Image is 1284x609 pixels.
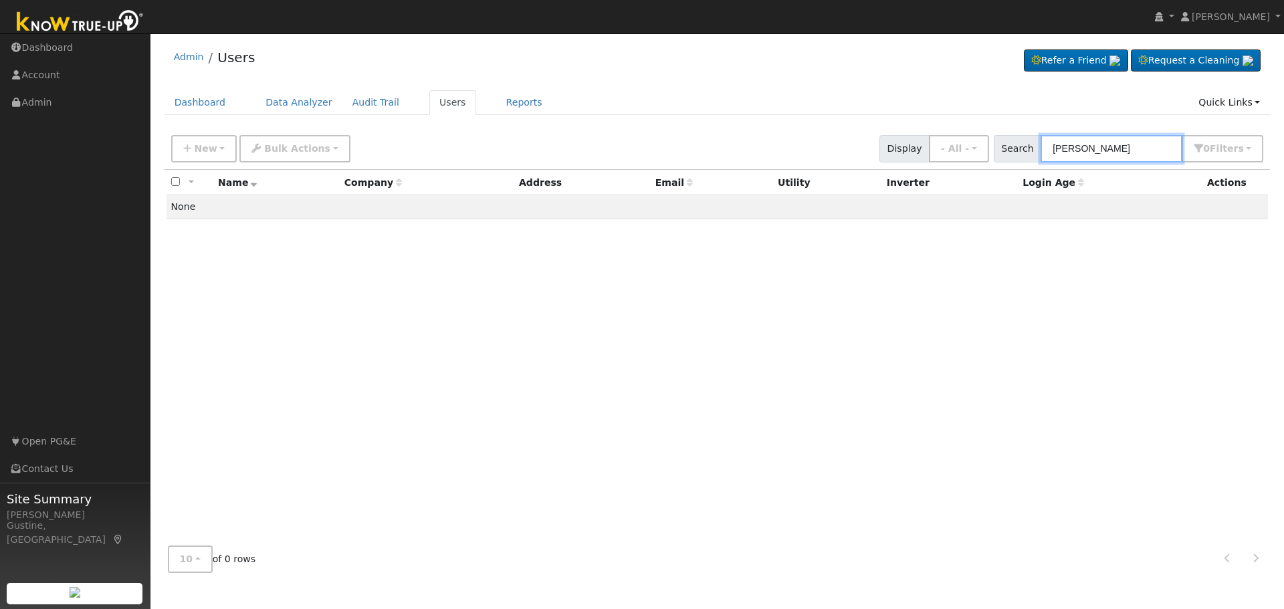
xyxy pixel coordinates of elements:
[194,143,217,154] span: New
[180,554,193,564] span: 10
[429,90,476,115] a: Users
[1188,90,1270,115] a: Quick Links
[1182,135,1263,162] button: 0Filters
[344,177,402,188] span: Company name
[1243,55,1253,66] img: retrieve
[655,177,693,188] span: Email
[264,143,330,154] span: Bulk Actions
[879,135,930,162] span: Display
[1210,143,1244,154] span: Filter
[174,51,204,62] a: Admin
[1192,11,1270,22] span: [PERSON_NAME]
[167,195,1269,219] td: None
[171,135,237,162] button: New
[1024,49,1128,72] a: Refer a Friend
[10,7,150,37] img: Know True-Up
[519,176,646,190] div: Address
[217,49,255,66] a: Users
[496,90,552,115] a: Reports
[255,90,342,115] a: Data Analyzer
[1023,177,1084,188] span: Days since last login
[887,176,1013,190] div: Inverter
[112,534,124,545] a: Map
[1131,49,1261,72] a: Request a Cleaning
[1109,55,1120,66] img: retrieve
[994,135,1041,162] span: Search
[7,519,143,547] div: Gustine, [GEOGRAPHIC_DATA]
[929,135,989,162] button: - All -
[1238,143,1243,154] span: s
[239,135,350,162] button: Bulk Actions
[778,176,877,190] div: Utility
[342,90,409,115] a: Audit Trail
[1041,135,1182,162] input: Search
[168,545,213,573] button: 10
[70,587,80,598] img: retrieve
[7,490,143,508] span: Site Summary
[1207,176,1263,190] div: Actions
[7,508,143,522] div: [PERSON_NAME]
[218,177,257,188] span: Name
[168,545,256,573] span: of 0 rows
[165,90,236,115] a: Dashboard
